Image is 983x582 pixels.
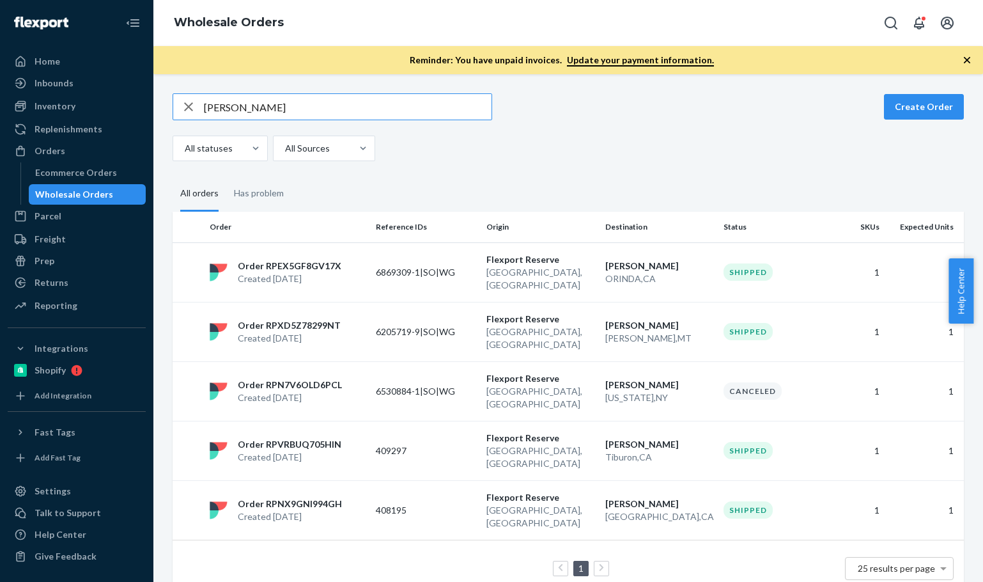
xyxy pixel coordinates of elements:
div: Ecommerce Orders [35,166,117,179]
button: Give Feedback [8,546,146,567]
td: 1 [830,361,885,421]
td: 1 [830,480,885,540]
td: 1 [830,302,885,361]
p: [PERSON_NAME] , MT [605,332,714,345]
button: Fast Tags [8,422,146,443]
p: Order RPNX9GNI994GH [238,498,342,510]
p: Order RPXD5Z78299NT [238,319,341,332]
a: Inventory [8,96,146,116]
div: Orders [35,145,65,157]
img: flexport logo [210,382,228,400]
a: Freight [8,229,146,249]
div: Freight [35,233,66,246]
p: Flexport Reserve [486,313,595,326]
p: [PERSON_NAME] [605,438,714,451]
div: Talk to Support [35,507,101,519]
div: Inbounds [35,77,74,90]
p: Order RPEX5GF8GV17X [238,260,341,272]
p: [PERSON_NAME] [605,319,714,332]
th: Expected Units [885,212,964,242]
img: flexport logo [210,501,228,519]
p: [GEOGRAPHIC_DATA] , [GEOGRAPHIC_DATA] [486,266,595,292]
button: Open Search Box [878,10,904,36]
div: Shipped [724,323,773,340]
p: [PERSON_NAME] [605,498,714,510]
img: flexport logo [210,442,228,460]
a: Parcel [8,206,146,226]
button: Close Navigation [120,10,146,36]
a: Home [8,51,146,72]
button: Open account menu [934,10,960,36]
p: 6205719-9|SO|WG [376,326,476,338]
p: 409297 [376,444,476,457]
a: Orders [8,141,146,161]
div: Shipped [724,442,773,459]
div: Replenishments [35,123,102,136]
a: Prep [8,251,146,271]
td: 1 [885,302,964,361]
a: Settings [8,481,146,501]
a: Reporting [8,295,146,316]
th: Reference IDs [371,212,481,242]
th: Destination [600,212,719,242]
td: 1 [885,421,964,480]
a: Wholesale Orders [174,15,284,29]
div: Returns [35,276,68,289]
a: Help Center [8,524,146,545]
th: Status [718,212,829,242]
p: Created [DATE] [238,272,341,285]
p: Flexport Reserve [486,253,595,266]
ol: breadcrumbs [164,4,294,42]
p: [GEOGRAPHIC_DATA] , [GEOGRAPHIC_DATA] [486,504,595,530]
a: Add Fast Tag [8,448,146,468]
p: [US_STATE] , NY [605,391,714,404]
p: Created [DATE] [238,332,341,345]
a: Update your payment information. [567,54,714,67]
img: flexport logo [210,263,228,281]
img: flexport logo [210,323,228,341]
p: 6530884-1|SO|WG [376,385,476,398]
input: All Sources [284,142,285,155]
td: 1 [885,361,964,421]
p: Order RPVRBUQ705HIN [238,438,341,451]
p: 408195 [376,504,476,517]
p: [GEOGRAPHIC_DATA] , CA [605,510,714,523]
div: Has problem [234,177,284,210]
p: Created [DATE] [238,391,342,404]
th: Origin [481,212,600,242]
button: Create Order [884,94,964,120]
a: Wholesale Orders [29,184,146,205]
div: Settings [35,485,71,498]
a: Add Integration [8,386,146,406]
div: Inventory [35,100,75,113]
span: 25 results per page [858,563,935,574]
a: Returns [8,272,146,293]
td: 1 [830,242,885,302]
div: Home [35,55,60,68]
div: Give Feedback [35,550,97,563]
p: Created [DATE] [238,451,341,464]
div: Prep [35,255,54,267]
p: [GEOGRAPHIC_DATA] , [GEOGRAPHIC_DATA] [486,444,595,470]
a: Replenishments [8,119,146,139]
div: Reporting [35,299,77,312]
p: Flexport Reserve [486,491,595,504]
input: Search orders [204,94,491,120]
div: Shipped [724,501,773,519]
div: Canceled [724,382,782,400]
p: [GEOGRAPHIC_DATA] , [GEOGRAPHIC_DATA] [486,326,595,351]
p: [GEOGRAPHIC_DATA] , [GEOGRAPHIC_DATA] [486,385,595,411]
a: Ecommerce Orders [29,162,146,183]
div: Wholesale Orders [35,188,113,201]
button: Help Center [948,258,973,324]
td: 1 [885,242,964,302]
a: Shopify [8,360,146,381]
div: Shipped [724,263,773,281]
p: Reminder: You have unpaid invoices. [410,54,714,67]
div: Help Center [35,528,86,541]
button: Talk to Support [8,503,146,523]
div: Add Integration [35,390,91,401]
td: 1 [830,421,885,480]
button: Open notifications [906,10,932,36]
